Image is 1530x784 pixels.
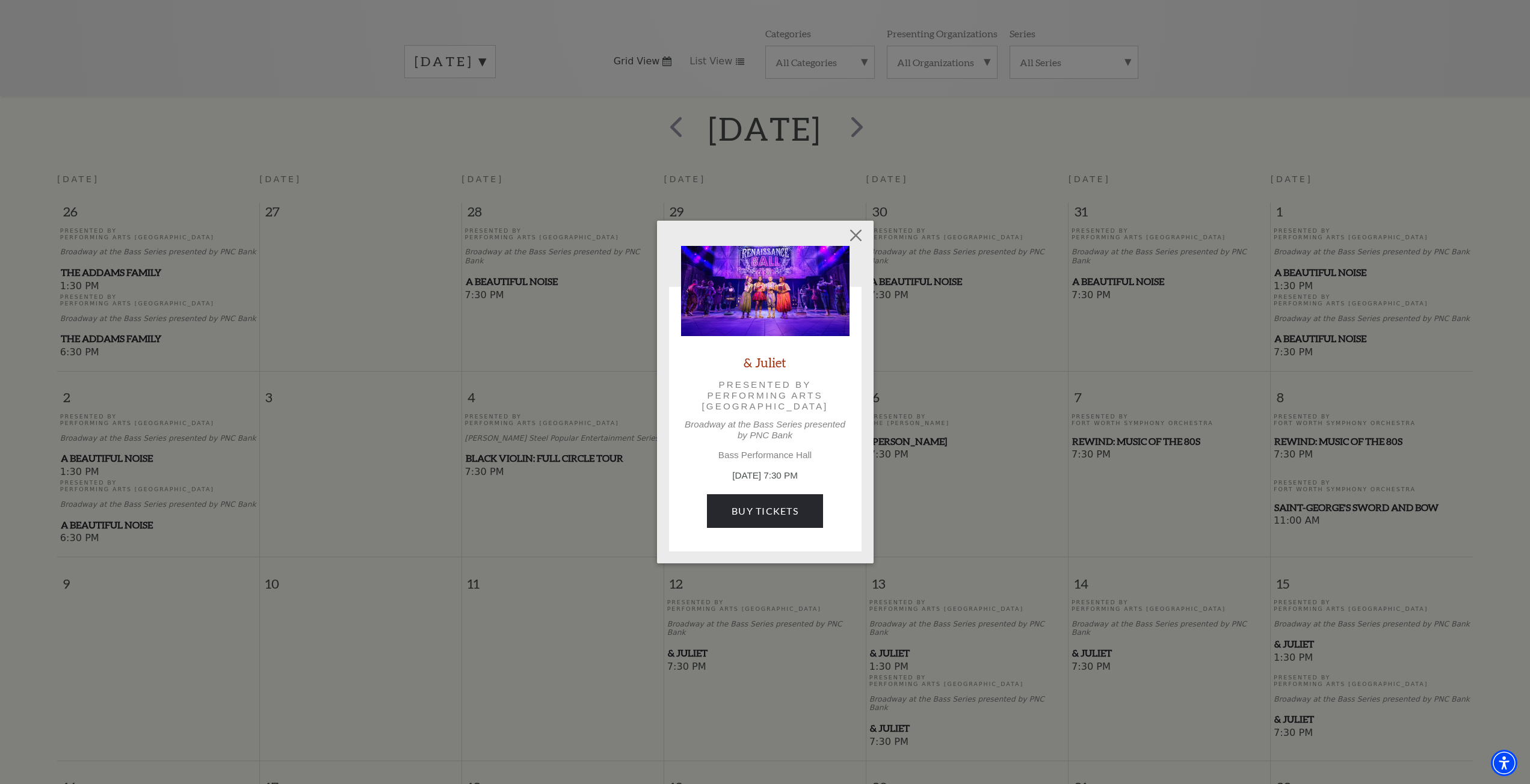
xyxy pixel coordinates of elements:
p: Broadway at the Bass Series presented by PNC Bank [681,419,850,441]
img: & Juliet [681,246,850,336]
a: Buy Tickets [707,494,823,528]
a: & Juliet [744,354,786,370]
p: Bass Performance Hall [681,450,850,461]
p: [DATE] 7:30 PM [681,469,850,483]
p: Presented by Performing Arts [GEOGRAPHIC_DATA] [698,379,833,412]
div: Accessibility Menu [1491,750,1517,776]
button: Close [844,224,867,247]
